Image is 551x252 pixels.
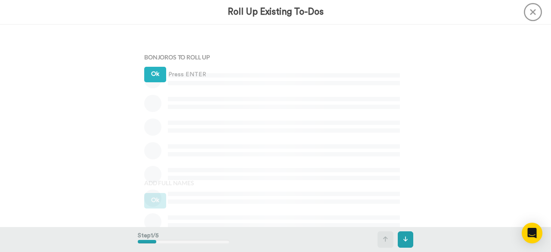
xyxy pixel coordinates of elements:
[228,7,324,17] h3: Roll Up Existing To-Dos
[151,71,159,77] span: Ok
[144,54,407,60] h4: Bonjoros To Roll Up
[144,67,166,82] button: Ok
[138,227,229,252] div: Step 1 / 5
[522,223,542,243] div: Open Intercom Messenger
